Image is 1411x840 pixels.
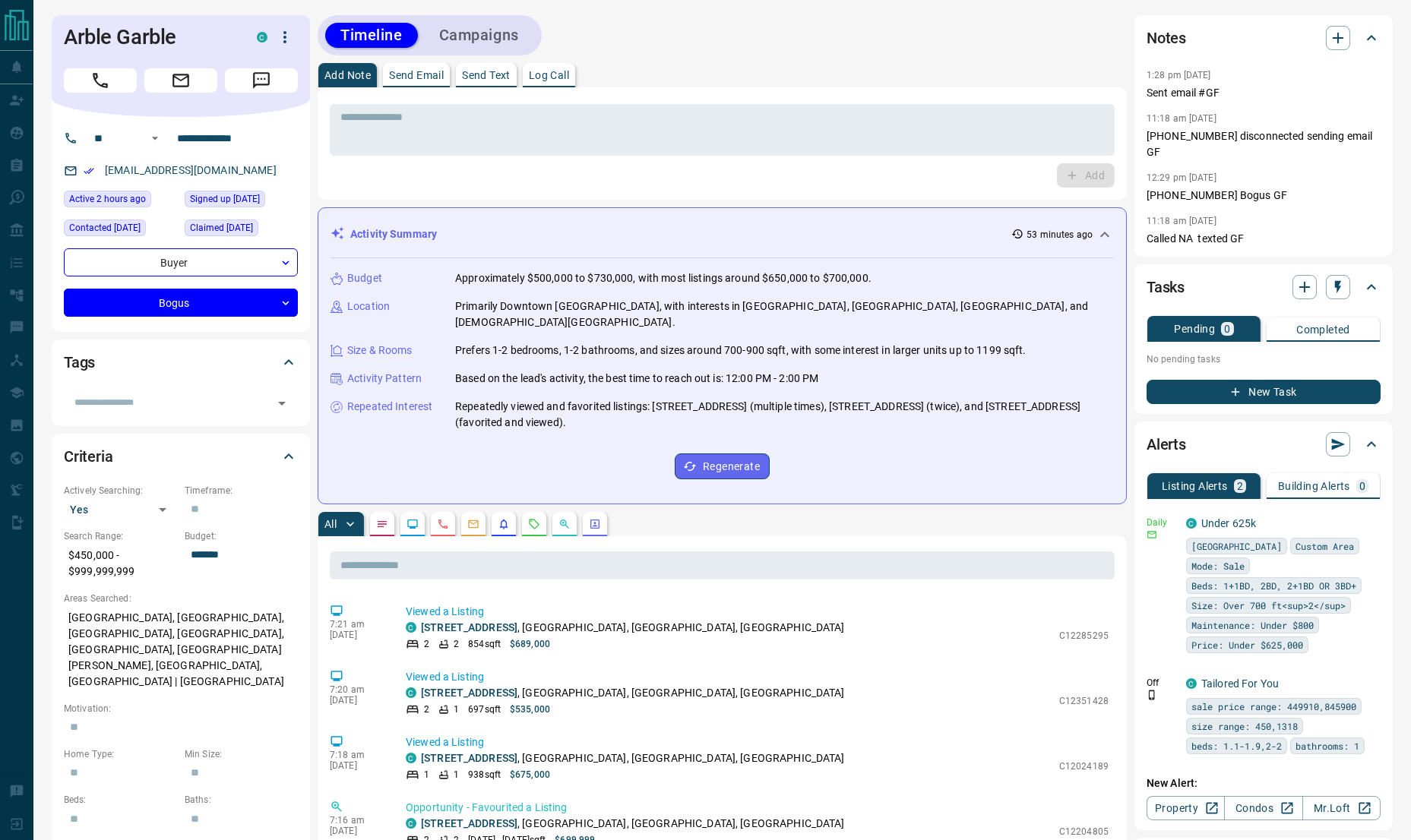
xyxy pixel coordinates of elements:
div: Sat Apr 28 2018 [185,191,298,212]
div: Yes [64,497,177,522]
p: , [GEOGRAPHIC_DATA], [GEOGRAPHIC_DATA], [GEOGRAPHIC_DATA] [421,750,845,766]
a: [STREET_ADDRESS] [421,687,517,699]
button: New Task [1147,380,1381,404]
p: Viewed a Listing [406,734,1109,750]
p: Repeatedly viewed and favorited listings: [STREET_ADDRESS] (multiple times), [STREET_ADDRESS] (tw... [455,399,1114,431]
span: sale price range: 449910,845900 [1191,699,1356,714]
p: Daily [1147,516,1177,529]
svg: Listing Alerts [498,518,510,530]
svg: Calls [437,518,449,530]
p: [GEOGRAPHIC_DATA], [GEOGRAPHIC_DATA], [GEOGRAPHIC_DATA], [GEOGRAPHIC_DATA], [GEOGRAPHIC_DATA], [G... [64,605,298,694]
p: Listing Alerts [1162,481,1228,491]
p: $535,000 [510,703,550,716]
p: Repeated Interest [347,399,432,415]
h2: Tasks [1147,275,1185,299]
p: [PHONE_NUMBER] disconnected sending email GF [1147,128,1381,160]
button: Timeline [325,23,418,48]
p: 1 [454,768,459,782]
span: Email [144,68,217,93]
p: Based on the lead's activity, the best time to reach out is: 12:00 PM - 2:00 PM [455,371,818,387]
p: 1 [424,768,429,782]
div: Sun Mar 16 2025 [185,219,298,241]
span: Active 2 hours ago [69,191,146,207]
p: Add Note [324,70,371,81]
p: Off [1147,676,1177,690]
a: Under 625k [1201,517,1256,529]
span: Beds: 1+1BD, 2BD, 2+1BD OR 3BD+ [1191,578,1356,593]
a: Property [1147,796,1225,820]
div: condos.ca [1186,678,1197,689]
p: $675,000 [510,768,550,782]
p: 697 sqft [468,703,501,716]
a: [STREET_ADDRESS] [421,817,517,829]
div: condos.ca [406,753,416,763]
a: Condos [1224,796,1302,820]
div: condos.ca [1186,518,1197,529]
p: 11:18 am [DATE] [1147,216,1216,226]
div: condos.ca [406,687,416,698]
p: Viewed a Listing [406,604,1109,620]
p: $450,000 - $999,999,999 [64,543,177,584]
p: Called NA texted GF [1147,231,1381,247]
p: Size & Rooms [347,343,413,358]
p: Completed [1296,324,1350,335]
p: $689,000 [510,637,550,651]
span: Signed up [DATE] [190,191,260,207]
p: 2 [454,637,459,651]
svg: Emails [467,518,479,530]
p: Approximately $500,000 to $730,000, with most listings around $650,000 to $700,000. [455,270,872,286]
p: 938 sqft [468,768,501,782]
svg: Notes [376,518,388,530]
p: 7:16 am [330,815,383,826]
p: 2 [1237,481,1243,491]
p: Timeframe: [185,484,298,497]
p: 854 sqft [468,637,501,651]
p: [DATE] [330,695,383,706]
span: Call [64,68,137,93]
p: 7:20 am [330,684,383,695]
a: [EMAIL_ADDRESS][DOMAIN_NAME] [105,164,277,176]
span: Size: Over 700 ft<sup>2</sup> [1191,598,1346,613]
span: beds: 1.1-1.9,2-2 [1191,738,1282,753]
a: Tailored For You [1201,677,1279,690]
button: Regenerate [675,453,770,479]
div: Sat Sep 13 2025 [64,191,177,212]
p: , [GEOGRAPHIC_DATA], [GEOGRAPHIC_DATA], [GEOGRAPHIC_DATA] [421,620,845,636]
a: Mr.Loft [1302,796,1381,820]
div: condos.ca [406,622,416,633]
p: 7:18 am [330,750,383,760]
p: 11:18 am [DATE] [1147,113,1216,124]
p: Location [347,298,390,314]
svg: Push Notification Only [1147,690,1157,700]
a: [STREET_ADDRESS] [421,752,517,764]
span: Claimed [DATE] [190,220,253,235]
p: Search Range: [64,529,177,543]
p: 53 minutes ago [1027,228,1093,242]
p: , [GEOGRAPHIC_DATA], [GEOGRAPHIC_DATA], [GEOGRAPHIC_DATA] [421,685,845,701]
p: Pending [1174,324,1215,334]
span: Mode: Sale [1191,558,1245,573]
h2: Criteria [64,444,113,469]
p: Prefers 1-2 bedrooms, 1-2 bathrooms, and sizes around 700-900 sqft, with some interest in larger ... [455,343,1027,358]
p: Primarily Downtown [GEOGRAPHIC_DATA], with interests in [GEOGRAPHIC_DATA], [GEOGRAPHIC_DATA], [GE... [455,298,1114,330]
p: Areas Searched: [64,592,298,605]
p: 0 [1224,324,1230,334]
p: Motivation: [64,702,298,715]
span: Custom Area [1296,538,1354,554]
button: Campaigns [424,23,534,48]
div: Tasks [1147,269,1381,305]
div: Buyer [64,248,298,276]
div: Bogus [64,289,298,317]
p: 7:21 am [330,619,383,630]
p: 12:29 pm [DATE] [1147,172,1216,183]
div: Thu Mar 27 2025 [64,219,177,241]
p: Beds: [64,793,177,807]
span: Message [225,68,298,93]
p: Activity Summary [350,226,437,242]
p: C12351428 [1059,694,1109,708]
span: Price: Under $625,000 [1191,637,1303,652]
p: C12285295 [1059,629,1109,643]
p: Budget: [185,529,298,543]
p: Viewed a Listing [406,669,1109,685]
span: size range: 450,1318 [1191,718,1298,734]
